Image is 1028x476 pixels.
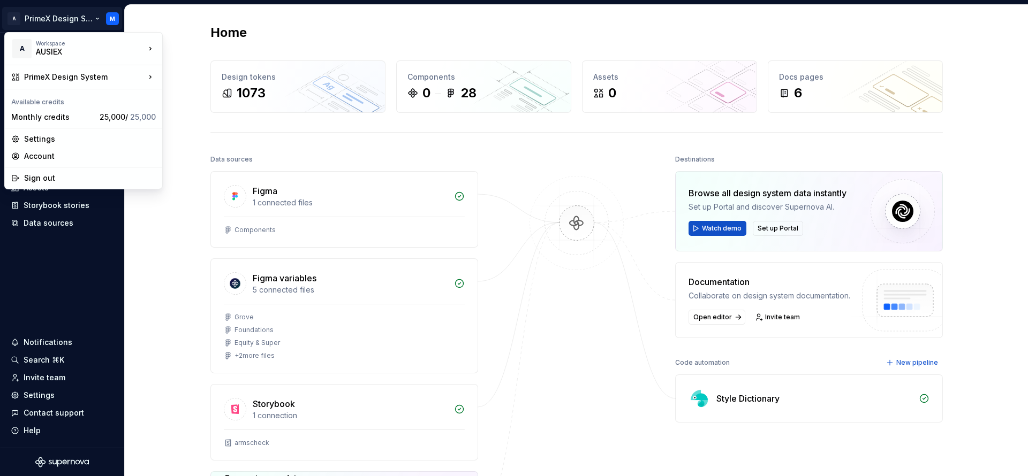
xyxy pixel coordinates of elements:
div: PrimeX Design System [24,72,145,82]
div: Sign out [24,173,156,183]
div: Monthly credits [11,112,95,122]
div: Settings [24,134,156,144]
span: 25,000 / [100,112,156,121]
div: A [12,39,32,58]
div: Available credits [7,91,160,109]
div: AUSIEX [36,47,127,57]
div: Workspace [36,40,145,47]
div: Account [24,151,156,162]
span: 25,000 [130,112,156,121]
